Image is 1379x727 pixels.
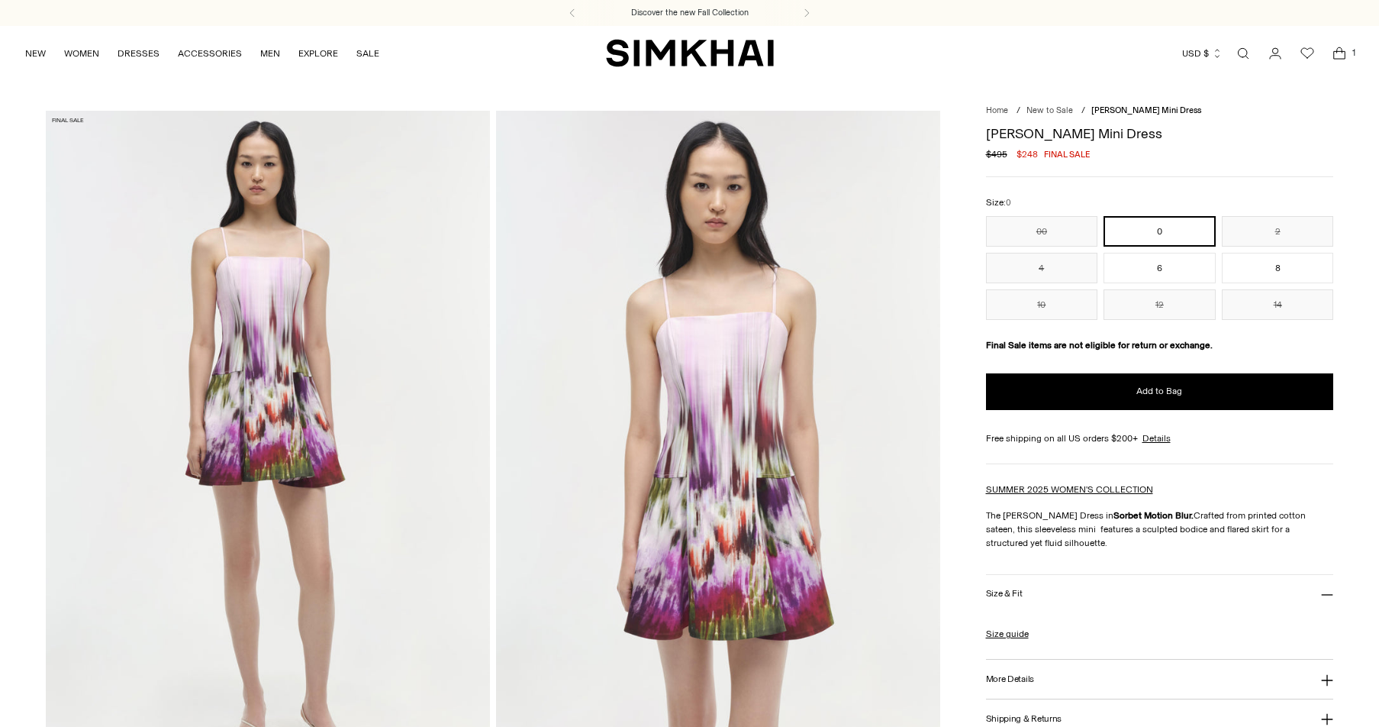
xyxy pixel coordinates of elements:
a: New to Sale [1026,105,1073,115]
a: Discover the new Fall Collection [631,7,749,19]
label: Size: [986,195,1011,210]
span: 0 [1006,198,1011,208]
button: 2 [1222,216,1334,247]
strong: Sorbet Motion Blur. [1113,510,1194,521]
button: 10 [986,289,1098,320]
a: SIMKHAI [606,38,774,68]
a: Details [1142,431,1171,445]
a: EXPLORE [298,37,338,70]
a: SUMMER 2025 WOMEN'S COLLECTION [986,484,1153,495]
span: 1 [1347,46,1361,60]
span: [PERSON_NAME] Mini Dress [1091,105,1201,115]
s: $495 [986,147,1007,161]
button: Add to Bag [986,373,1334,410]
button: 4 [986,253,1098,283]
strong: Final Sale items are not eligible for return or exchange. [986,340,1213,351]
h3: Size & Fit [986,589,1023,599]
h3: Shipping & Returns [986,714,1062,724]
a: Open cart modal [1324,38,1355,69]
a: DRESSES [118,37,159,70]
div: / [1081,105,1085,118]
div: Free shipping on all US orders $200+ [986,431,1334,445]
p: The [PERSON_NAME] Dress in Crafted from printed cotton sateen, this sleeveless mini features a sc... [986,509,1334,550]
button: USD $ [1182,37,1223,70]
h3: More Details [986,674,1034,684]
button: 12 [1104,289,1216,320]
a: Open search modal [1228,38,1258,69]
a: MEN [260,37,280,70]
button: 8 [1222,253,1334,283]
button: Size & Fit [986,575,1334,614]
a: Size guide [986,627,1029,641]
span: Add to Bag [1136,385,1182,398]
a: SALE [356,37,379,70]
button: 0 [1104,216,1216,247]
a: ACCESSORIES [178,37,242,70]
a: NEW [25,37,46,70]
nav: breadcrumbs [986,105,1334,118]
a: WOMEN [64,37,99,70]
button: More Details [986,660,1334,699]
span: $248 [1017,147,1038,161]
h1: [PERSON_NAME] Mini Dress [986,127,1334,141]
button: 6 [1104,253,1216,283]
div: / [1017,105,1020,118]
a: Go to the account page [1260,38,1290,69]
a: Home [986,105,1008,115]
a: Wishlist [1292,38,1323,69]
button: 00 [986,216,1098,247]
button: 14 [1222,289,1334,320]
